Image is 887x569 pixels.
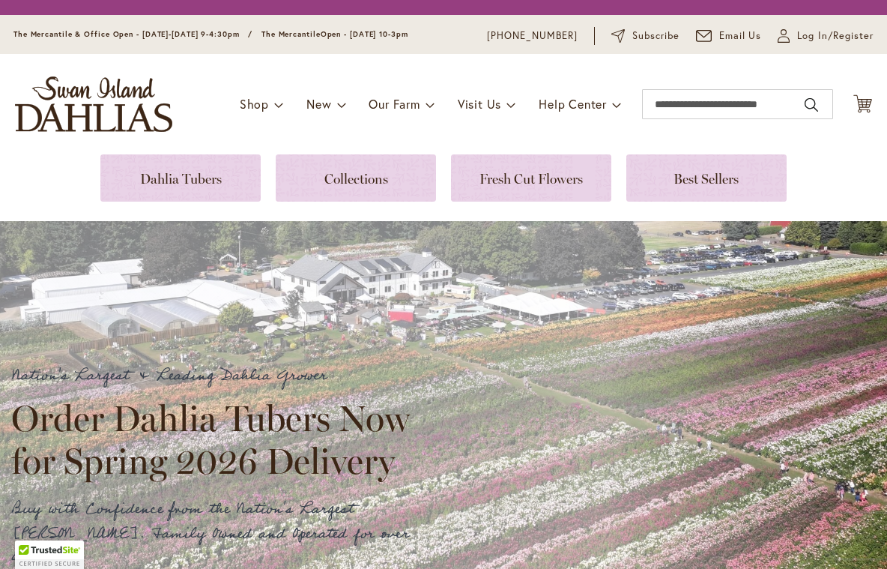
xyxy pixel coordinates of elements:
[458,96,501,112] span: Visit Us
[778,28,874,43] a: Log In/Register
[15,76,172,132] a: store logo
[797,28,874,43] span: Log In/Register
[240,96,269,112] span: Shop
[11,364,423,388] p: Nation's Largest & Leading Dahlia Grower
[306,96,331,112] span: New
[321,29,408,39] span: Open - [DATE] 10-3pm
[11,397,423,481] h2: Order Dahlia Tubers Now for Spring 2026 Delivery
[13,29,321,39] span: The Mercantile & Office Open - [DATE]-[DATE] 9-4:30pm / The Mercantile
[611,28,679,43] a: Subscribe
[539,96,607,112] span: Help Center
[487,28,578,43] a: [PHONE_NUMBER]
[632,28,679,43] span: Subscribe
[369,96,420,112] span: Our Farm
[805,93,818,117] button: Search
[696,28,762,43] a: Email Us
[719,28,762,43] span: Email Us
